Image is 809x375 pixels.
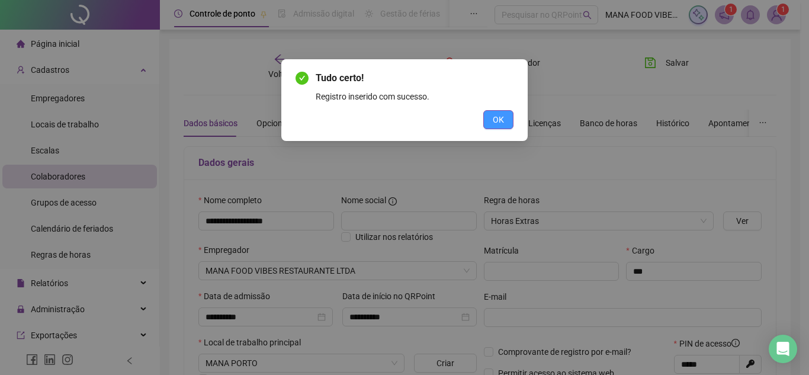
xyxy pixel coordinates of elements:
[493,113,504,126] span: OK
[296,72,309,85] span: check-circle
[316,72,364,84] span: Tudo certo!
[316,92,429,101] span: Registro inserido com sucesso.
[483,110,513,129] button: OK
[769,335,797,363] div: Open Intercom Messenger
